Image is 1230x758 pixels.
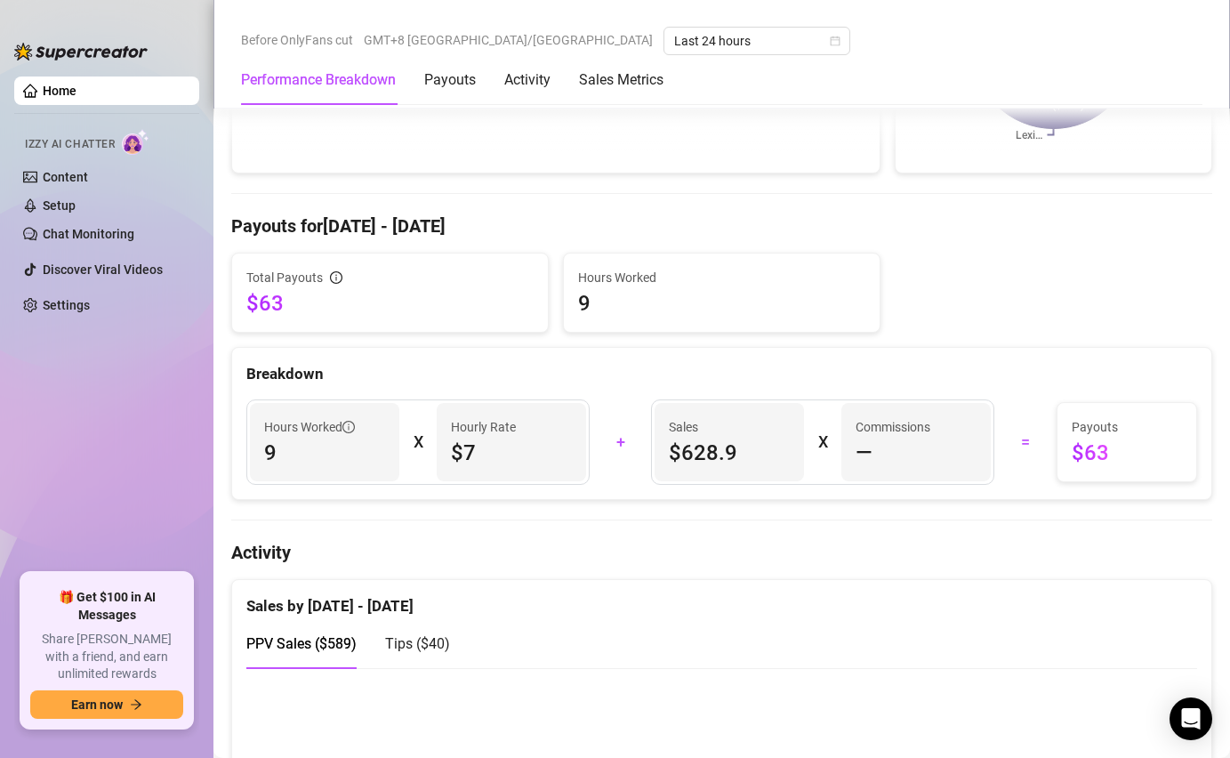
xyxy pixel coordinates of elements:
[674,28,840,54] span: Last 24 hours
[1072,439,1182,467] span: $63
[364,27,653,53] span: GMT+8 [GEOGRAPHIC_DATA]/[GEOGRAPHIC_DATA]
[414,428,422,456] div: X
[30,631,183,683] span: Share [PERSON_NAME] with a friend, and earn unlimited rewards
[246,268,323,287] span: Total Payouts
[231,540,1212,565] h4: Activity
[43,198,76,213] a: Setup
[451,417,516,437] article: Hourly Rate
[451,439,572,467] span: $7
[1170,698,1212,740] div: Open Intercom Messenger
[1016,129,1042,141] text: Lexi…
[385,635,450,652] span: Tips ( $40 )
[330,271,342,284] span: info-circle
[818,428,827,456] div: X
[856,439,872,467] span: —
[30,589,183,624] span: 🎁 Get $100 in AI Messages
[669,417,790,437] span: Sales
[241,27,353,53] span: Before OnlyFans cut
[43,262,163,277] a: Discover Viral Videos
[231,214,1212,238] h4: Payouts for [DATE] - [DATE]
[122,129,149,155] img: AI Chatter
[264,417,355,437] span: Hours Worked
[830,36,840,46] span: calendar
[25,136,115,153] span: Izzy AI Chatter
[669,439,790,467] span: $628.9
[578,268,865,287] span: Hours Worked
[424,69,476,91] div: Payouts
[1005,428,1046,456] div: =
[43,227,134,241] a: Chat Monitoring
[246,289,534,318] span: $63
[71,698,123,712] span: Earn now
[578,289,865,318] span: 9
[246,580,1197,618] div: Sales by [DATE] - [DATE]
[600,428,641,456] div: +
[246,362,1197,386] div: Breakdown
[579,69,663,91] div: Sales Metrics
[241,69,396,91] div: Performance Breakdown
[43,298,90,312] a: Settings
[246,635,357,652] span: PPV Sales ( $589 )
[43,84,76,98] a: Home
[43,170,88,184] a: Content
[342,421,355,433] span: info-circle
[264,439,385,467] span: 9
[14,43,148,60] img: logo-BBDzfeDw.svg
[130,698,142,711] span: arrow-right
[856,417,930,437] article: Commissions
[504,69,551,91] div: Activity
[1072,417,1182,437] span: Payouts
[30,690,183,719] button: Earn nowarrow-right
